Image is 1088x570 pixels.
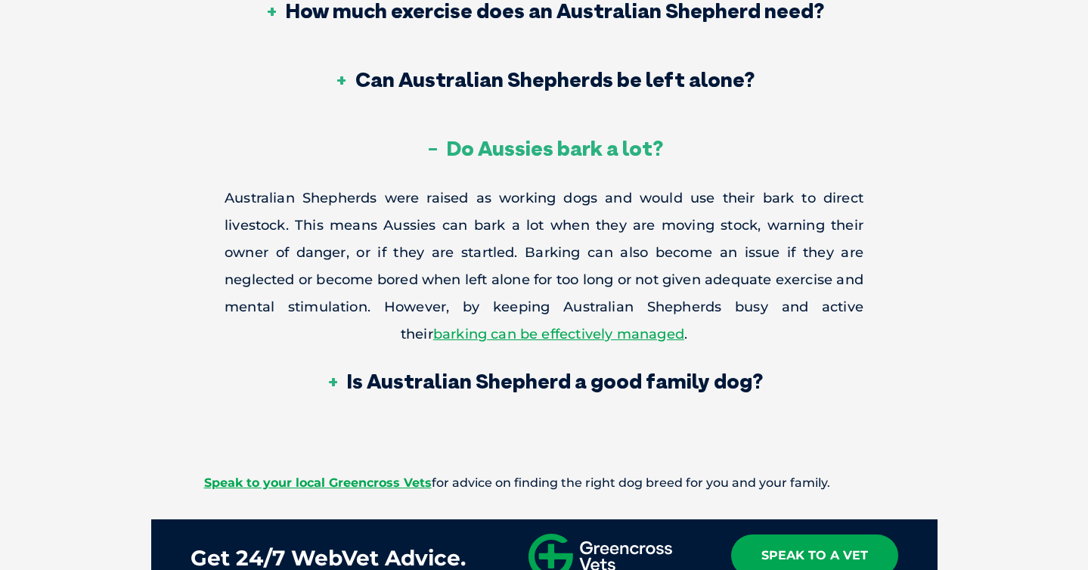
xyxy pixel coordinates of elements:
[204,476,432,490] a: Speak to your local Greencross Vets
[325,370,763,392] h3: Is Australian Shepherd a good family dog?
[334,69,755,90] h3: Can Australian Shepherds be left alone?
[425,138,663,159] h3: Do Aussies bark a lot?
[225,184,863,348] p: Australian Shepherds were raised as working dogs and would use their bark to direct livestock. Th...
[151,469,938,497] p: for advice on finding the right dog breed for you and your family.
[433,326,684,342] a: barking can be effectively managed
